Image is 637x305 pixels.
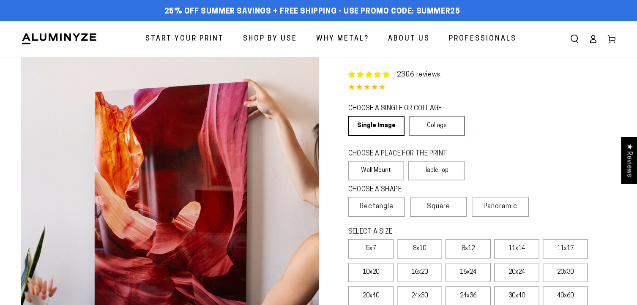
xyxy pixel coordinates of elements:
[621,137,637,184] div: Click to open Judge.me floating reviews tab
[310,28,375,50] a: Why Metal?
[348,82,616,94] div: 4.85 out of 5.0 stars
[139,28,230,50] a: Start Your Print
[543,239,588,259] label: 11x17
[164,7,460,16] span: 25% off Summer Savings + Free Shipping - Use Promo Code: SUMMER25
[409,116,465,136] a: Collage
[348,161,405,180] label: Wall Mount
[494,263,539,282] label: 20x24
[21,33,97,45] img: Aluminyze
[348,104,457,114] legend: CHOOSE A SINGLE OR COLLAGE
[316,33,369,45] span: Why Metal?
[243,33,297,45] span: Shop By Use
[348,185,458,195] legend: CHOOSE A SHAPE
[397,71,442,78] a: 2306 reviews.
[382,28,436,50] a: About Us
[145,33,224,45] span: Start Your Print
[408,161,465,180] label: Table Top
[427,202,450,212] span: Square
[484,203,517,210] span: Panoramic
[494,239,539,259] label: 11x14
[446,263,491,282] label: 16x24
[446,239,491,259] label: 8x12
[565,30,584,48] summary: Search our site
[348,149,457,159] legend: CHOOSE A PLACE FOR THE PRINT
[443,28,523,50] a: Professionals
[397,239,442,259] label: 8x10
[348,227,506,237] legend: SELECT A SIZE
[543,263,588,282] label: 20x30
[449,33,517,45] span: Professionals
[237,28,303,50] a: Shop By Use
[388,33,430,45] span: About Us
[348,239,394,259] label: 5x7
[348,116,405,136] a: Single Image
[360,202,394,212] span: Rectangle
[397,263,442,282] label: 16x20
[348,263,394,282] label: 10x20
